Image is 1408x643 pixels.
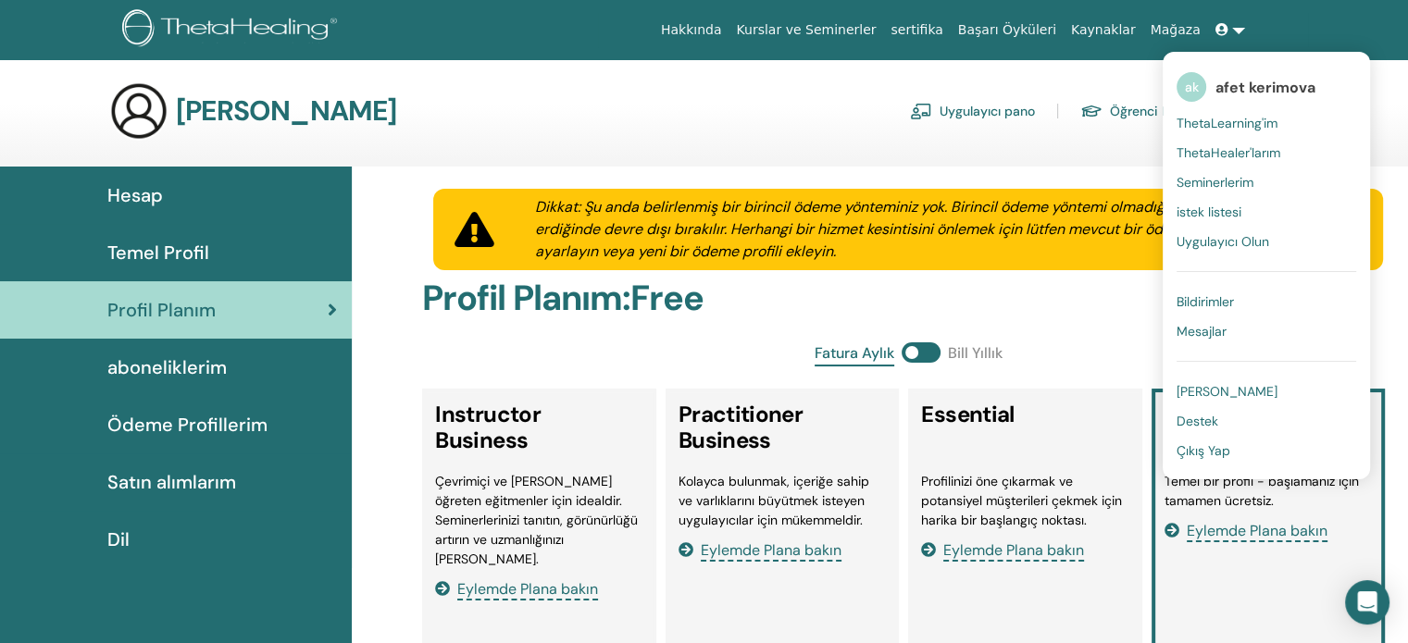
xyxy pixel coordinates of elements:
[457,579,598,600] span: Eylemde Plana bakın
[1165,521,1327,540] a: Eylemde Plana bakın
[1177,377,1356,406] a: [PERSON_NAME]
[1177,108,1356,138] a: ThetaLearning'im
[951,13,1064,47] a: Başarı Öyküleri
[679,472,887,530] li: Kolayca bulunmak, içeriğe sahip ve varlıklarını büyütmek isteyen uygulayıcılar için mükemmeldir.
[1177,287,1356,316] a: Bildirimler
[107,296,216,324] span: Profil Planım
[1215,78,1315,97] span: afet kerimova
[1177,174,1253,191] span: Seminerlerim
[1142,13,1207,47] a: Mağaza
[1177,66,1356,108] a: akafet kerimova
[1177,144,1280,161] span: ThetaHealer'larım
[513,196,1384,263] div: Dikkat: Şu anda belirlenmiş bir birincil ödeme yönteminiz yok. Birincil ödeme yöntemi olmadığında...
[109,81,168,141] img: generic-user-icon.jpg
[1177,293,1234,310] span: Bildirimler
[422,278,1394,320] h2: Profil Planım : Free
[1177,406,1356,436] a: Destek
[176,94,397,128] h3: [PERSON_NAME]
[1080,96,1243,126] a: Öğrenci Kontrol Paneli
[1177,227,1356,256] a: Uygulayıcı Olun
[1177,197,1356,227] a: istek listesi
[729,13,883,47] a: Kurslar ve Seminerler
[107,353,227,381] span: aboneliklerim
[1177,115,1277,131] span: ThetaLearning'im
[1064,13,1143,47] a: Kaynaklar
[122,9,343,51] img: logo.png
[1177,138,1356,167] a: ThetaHealer'larım
[107,181,163,209] span: Hesap
[679,540,841,560] a: Eylemde Plana bakın
[435,579,598,599] a: Eylemde Plana bakın
[1177,316,1356,346] a: Mesajlar
[1177,442,1230,459] span: Çıkış Yap
[1177,233,1269,250] span: Uygulayıcı Olun
[921,540,1084,560] a: Eylemde Plana bakın
[1177,167,1356,197] a: Seminerlerim
[107,239,209,266] span: Temel Profil
[1080,104,1103,119] img: graduation-cap.svg
[1345,580,1389,624] div: Open Intercom Messenger
[910,96,1035,126] a: Uygulayıcı pano
[943,540,1084,562] span: Eylemde Plana bakın
[1187,521,1327,542] span: Eylemde Plana bakın
[883,13,950,47] a: sertifika
[701,540,841,562] span: Eylemde Plana bakın
[921,472,1129,530] li: Profilinizi öne çıkarmak ve potansiyel müşterileri çekmek için harika bir başlangıç noktası.
[107,468,236,496] span: Satın alımlarım
[1177,413,1218,429] span: Destek
[1177,72,1206,102] span: ak
[654,13,729,47] a: Hakkında
[1177,323,1227,340] span: Mesajlar
[107,526,130,553] span: Dil
[1177,383,1277,400] span: [PERSON_NAME]
[1177,436,1356,465] a: Çıkış Yap
[948,342,1003,366] span: Bill Yıllık
[1165,472,1373,511] li: Temel bir profil - başlamanız için tamamen ücretsiz.
[1177,204,1241,220] span: istek listesi
[435,472,643,569] li: Çevrimiçi ve [PERSON_NAME] öğreten eğitmenler için idealdir. Seminerlerinizi tanıtın, görünürlüğü...
[910,103,932,119] img: chalkboard-teacher.svg
[815,342,894,366] span: Fatura Aylık
[107,411,268,439] span: Ödeme Profillerim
